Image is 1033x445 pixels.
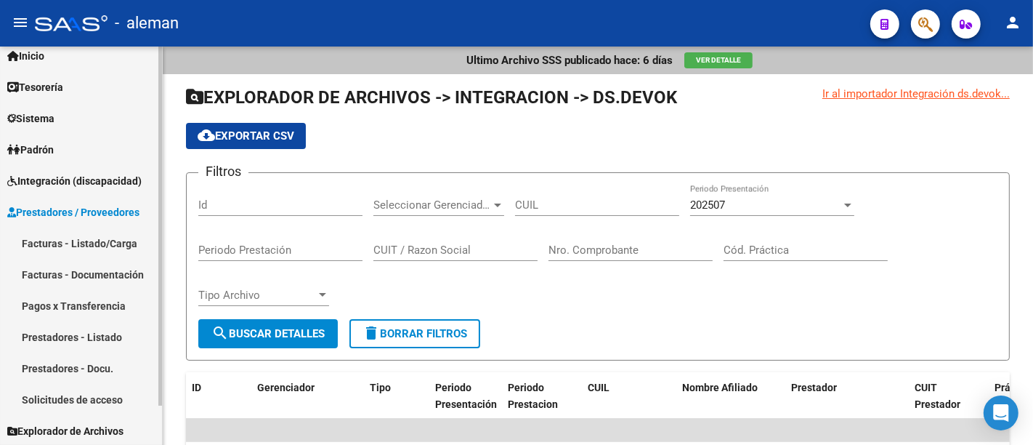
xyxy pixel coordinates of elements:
[370,382,391,393] span: Tipo
[994,382,1033,393] span: Práctica
[582,372,676,420] datatable-header-cell: CUIL
[198,161,248,182] h3: Filtros
[192,382,201,393] span: ID
[684,52,753,68] button: Ver Detalle
[7,204,139,220] span: Prestadores / Proveedores
[435,382,497,410] span: Periodo Presentación
[508,382,558,410] span: Periodo Prestacion
[7,142,54,158] span: Padrón
[502,372,582,420] datatable-header-cell: Periodo Prestacion
[364,372,429,420] datatable-header-cell: Tipo
[198,129,294,143] span: Exportar CSV
[7,79,63,95] span: Tesorería
[198,127,215,144] mat-icon: cloud_download
[211,327,325,340] span: Buscar Detalles
[909,372,989,420] datatable-header-cell: CUIT Prestador
[915,382,960,410] span: CUIT Prestador
[186,372,251,420] datatable-header-cell: ID
[429,372,502,420] datatable-header-cell: Periodo Presentación
[251,372,364,420] datatable-header-cell: Gerenciador
[696,56,741,64] span: Ver Detalle
[362,327,467,340] span: Borrar Filtros
[785,372,909,420] datatable-header-cell: Prestador
[7,423,123,439] span: Explorador de Archivos
[1004,14,1021,31] mat-icon: person
[682,382,758,393] span: Nombre Afiliado
[676,372,785,420] datatable-header-cell: Nombre Afiliado
[984,396,1018,430] div: Open Intercom Messenger
[12,14,29,31] mat-icon: menu
[115,7,179,39] span: - aleman
[588,382,609,393] span: CUIL
[257,382,315,393] span: Gerenciador
[373,199,491,212] span: Seleccionar Gerenciador
[7,111,54,127] span: Sistema
[7,173,142,189] span: Integración (discapacidad)
[349,319,480,348] button: Borrar Filtros
[186,87,677,108] span: EXPLORADOR DE ARCHIVOS -> INTEGRACION -> DS.DEVOK
[822,86,1010,102] div: Ir al importador Integración ds.devok...
[198,289,316,302] span: Tipo Archivo
[186,123,306,149] button: Exportar CSV
[466,52,673,68] p: Ultimo Archivo SSS publicado hace: 6 días
[690,199,725,212] span: 202507
[362,324,380,342] mat-icon: delete
[211,324,229,342] mat-icon: search
[7,48,44,64] span: Inicio
[198,319,338,348] button: Buscar Detalles
[791,382,837,393] span: Prestador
